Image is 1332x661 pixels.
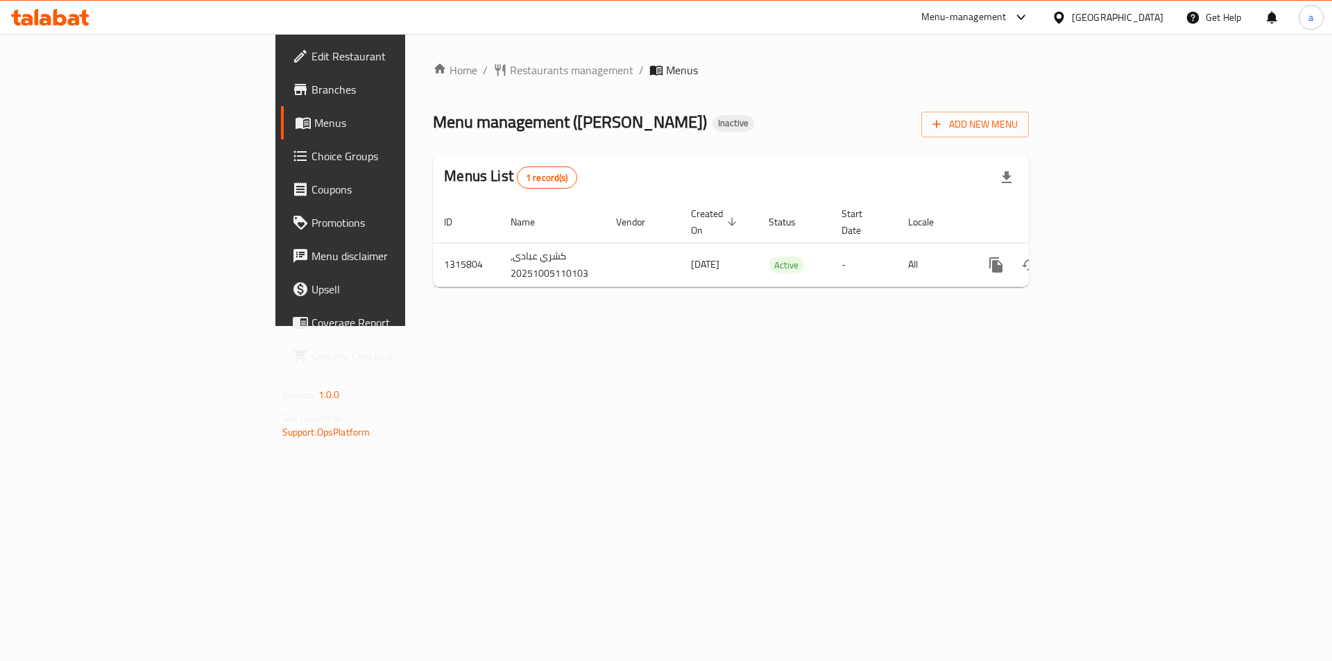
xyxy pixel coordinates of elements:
span: Inactive [712,117,754,129]
a: Choice Groups [281,139,498,173]
td: - [830,243,897,286]
a: Upsell [281,273,498,306]
th: Actions [968,201,1124,243]
span: [DATE] [691,255,719,273]
span: Coupons [311,181,487,198]
span: Status [769,214,814,230]
span: Upsell [311,281,487,298]
span: Locale [908,214,952,230]
span: Edit Restaurant [311,48,487,65]
span: Created On [691,205,741,239]
button: more [980,248,1013,282]
span: Menus [666,62,698,78]
span: Menus [314,114,487,131]
a: Menus [281,106,498,139]
span: Add New Menu [932,116,1018,133]
div: Inactive [712,115,754,132]
span: Branches [311,81,487,98]
a: Edit Restaurant [281,40,498,73]
div: [GEOGRAPHIC_DATA] [1072,10,1163,25]
a: Grocery Checklist [281,339,498,372]
span: Name [511,214,553,230]
li: / [639,62,644,78]
span: Vendor [616,214,663,230]
span: Version: [282,386,316,404]
td: All [897,243,968,286]
h2: Menus List [444,166,577,189]
button: Change Status [1013,248,1046,282]
div: Export file [990,161,1023,194]
td: كشري عبادى, 20251005110103 [499,243,605,286]
div: Total records count [517,166,577,189]
a: Coupons [281,173,498,206]
button: Add New Menu [921,112,1029,137]
span: Promotions [311,214,487,231]
span: Restaurants management [510,62,633,78]
span: ID [444,214,470,230]
span: Get support on: [282,409,346,427]
span: Active [769,257,804,273]
span: Coverage Report [311,314,487,331]
table: enhanced table [433,201,1124,287]
a: Branches [281,73,498,106]
a: Promotions [281,206,498,239]
span: Choice Groups [311,148,487,164]
span: Menu management ( [PERSON_NAME] ) [433,106,707,137]
div: Menu-management [921,9,1007,26]
a: Menu disclaimer [281,239,498,273]
a: Support.OpsPlatform [282,423,370,441]
span: a [1308,10,1313,25]
span: Menu disclaimer [311,248,487,264]
span: Grocery Checklist [311,347,487,364]
span: 1 record(s) [518,171,577,184]
a: Coverage Report [281,306,498,339]
nav: breadcrumb [433,62,1029,78]
a: Restaurants management [493,62,633,78]
span: Start Date [842,205,880,239]
span: 1.0.0 [318,386,340,404]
